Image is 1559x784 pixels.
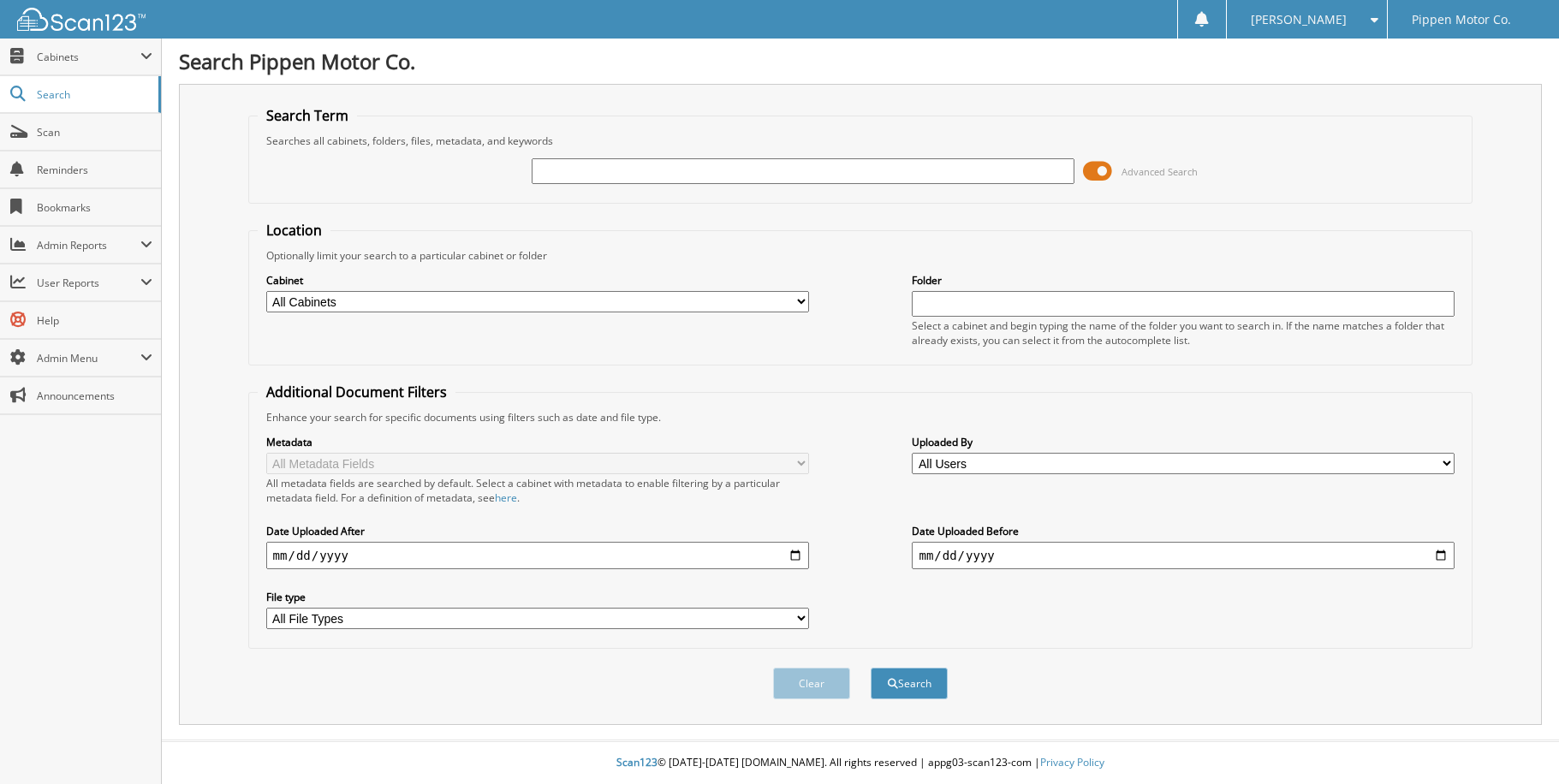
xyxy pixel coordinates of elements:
legend: Location [258,221,330,240]
label: Date Uploaded After [266,524,809,538]
input: start [266,542,809,569]
span: Pippen Motor Co. [1412,15,1511,25]
h1: Search Pippen Motor Co. [179,47,1542,75]
a: Privacy Policy [1040,755,1104,769]
a: here [495,490,517,505]
img: scan123-logo-white.svg [17,8,146,31]
label: File type [266,590,809,604]
span: Search [37,87,150,102]
span: Scan123 [616,755,658,769]
span: Bookmarks [37,200,152,215]
span: User Reports [37,276,140,290]
span: Advanced Search [1122,165,1198,178]
legend: Search Term [258,106,357,125]
span: Cabinets [37,50,140,64]
label: Uploaded By [912,435,1455,449]
label: Folder [912,273,1455,288]
span: Help [37,313,152,328]
legend: Additional Document Filters [258,383,455,401]
div: Searches all cabinets, folders, files, metadata, and keywords [258,134,1464,148]
div: © [DATE]-[DATE] [DOMAIN_NAME]. All rights reserved | appg03-scan123-com | [162,742,1559,784]
div: All metadata fields are searched by default. Select a cabinet with metadata to enable filtering b... [266,476,809,505]
span: Reminders [37,163,152,177]
div: Select a cabinet and begin typing the name of the folder you want to search in. If the name match... [912,318,1455,347]
label: Cabinet [266,273,809,288]
span: Admin Menu [37,351,140,365]
button: Clear [773,668,850,699]
label: Date Uploaded Before [912,524,1455,538]
div: Enhance your search for specific documents using filters such as date and file type. [258,410,1464,425]
input: end [912,542,1455,569]
button: Search [871,668,948,699]
span: Scan [37,125,152,140]
span: Admin Reports [37,238,140,252]
span: [PERSON_NAME] [1251,15,1347,25]
label: Metadata [266,435,809,449]
div: Optionally limit your search to a particular cabinet or folder [258,248,1464,263]
span: Announcements [37,389,152,403]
